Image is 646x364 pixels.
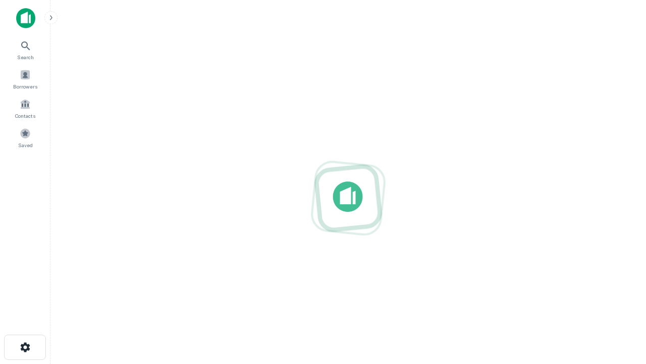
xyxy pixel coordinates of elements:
img: capitalize-icon.png [16,8,35,28]
iframe: Chat Widget [596,283,646,332]
span: Contacts [15,112,35,120]
a: Saved [3,124,47,151]
span: Saved [18,141,33,149]
span: Search [17,53,34,61]
a: Borrowers [3,65,47,93]
a: Search [3,36,47,63]
a: Contacts [3,95,47,122]
span: Borrowers [13,82,37,90]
